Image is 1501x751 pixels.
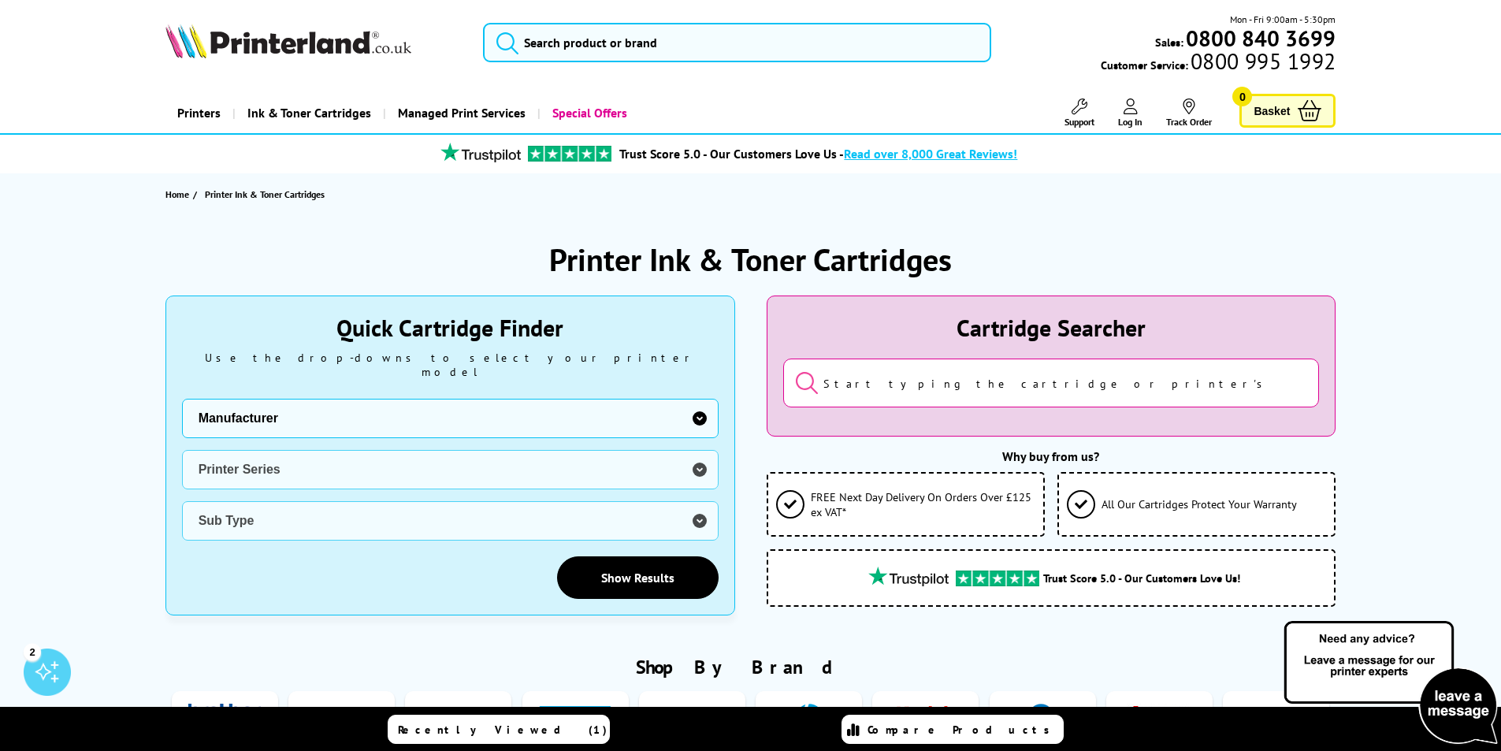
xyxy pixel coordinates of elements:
[528,146,611,162] img: trustpilot rating
[398,723,607,737] span: Recently Viewed (1)
[1006,703,1079,732] img: Konica Minolta
[539,703,611,732] img: Dymo
[619,146,1017,162] a: Trust Score 5.0 - Our Customers Love Us -Read over 8,000 Great Reviews!
[537,93,639,133] a: Special Offers
[783,312,1320,343] div: Cartridge Searcher
[182,312,719,343] div: Quick Cartridge Finder
[182,351,719,379] div: Use the drop-downs to select your printer model
[811,489,1035,519] span: FREE Next Day Delivery On Orders Over £125 ex VAT*
[165,186,193,203] a: Home
[247,93,371,133] span: Ink & Toner Cartridges
[433,143,528,162] img: trustpilot rating
[165,655,1336,679] h2: Shop By Brand
[165,24,411,58] img: Printerland Logo
[232,93,383,133] a: Ink & Toner Cartridges
[1232,87,1252,106] span: 0
[1043,571,1240,586] span: Trust Score 5.0 - Our Customers Love Us!
[767,448,1336,464] div: Why buy from us?
[1239,94,1336,128] a: Basket 0
[1118,116,1142,128] span: Log In
[773,703,845,732] img: HP
[1064,116,1094,128] span: Support
[842,715,1064,744] a: Compare Products
[549,239,952,280] h1: Printer Ink & Toner Cartridges
[956,571,1039,586] img: trustpilot rating
[868,723,1058,737] span: Compare Products
[656,703,728,732] img: Epson
[383,93,537,133] a: Managed Print Services
[483,23,991,62] input: Search product or brand
[783,359,1320,407] input: Start typing the cartridge or printer's name...
[1230,12,1336,27] span: Mon - Fri 9:00am - 5:30pm
[1123,703,1195,732] img: Kyocera
[422,703,495,732] img: Dell
[890,703,962,732] img: Kodak
[388,715,610,744] a: Recently Viewed (1)
[1254,100,1290,121] span: Basket
[188,703,261,732] img: Brother
[1183,31,1336,46] a: 0800 840 3699
[1155,35,1183,50] span: Sales:
[861,567,956,586] img: trustpilot rating
[205,188,325,200] span: Printer Ink & Toner Cartridges
[1186,24,1336,53] b: 0800 840 3699
[1280,619,1501,748] img: Open Live Chat window
[557,556,719,599] a: Show Results
[24,643,41,660] div: 2
[1188,54,1336,69] span: 0800 995 1992
[165,24,464,61] a: Printerland Logo
[1102,496,1297,511] span: All Our Cartridges Protect Your Warranty
[1064,99,1094,128] a: Support
[1101,54,1336,72] span: Customer Service:
[1239,703,1312,732] img: Lexmark
[844,146,1017,162] span: Read over 8,000 Great Reviews!
[306,703,378,732] img: Canon
[1166,99,1212,128] a: Track Order
[1118,99,1142,128] a: Log In
[165,93,232,133] a: Printers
